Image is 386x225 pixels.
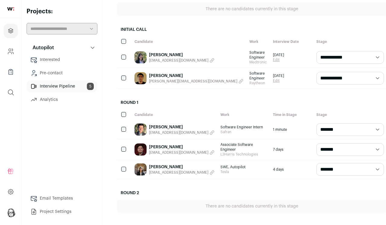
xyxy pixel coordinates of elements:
[6,207,16,217] button: Open dropdown
[149,170,208,175] span: [EMAIL_ADDRESS][DOMAIN_NAME]
[149,150,208,155] span: [EMAIL_ADDRESS][DOMAIN_NAME]
[246,36,270,47] div: Work
[131,36,246,47] div: Candidate
[273,53,284,57] span: [DATE]
[29,44,54,51] p: Autopilot
[270,120,313,139] div: 1 minute
[149,124,214,130] a: [PERSON_NAME]
[149,130,214,135] button: [EMAIL_ADDRESS][DOMAIN_NAME]
[134,72,147,84] img: 8200c31dbe12dae46a348ee62600d87e6bf0f9d6a4530730dc260d5c32078b69.jpg
[270,109,313,120] div: Time in Stage
[149,52,214,58] a: [PERSON_NAME]
[149,144,214,150] a: [PERSON_NAME]
[27,67,97,79] a: Pre-contact
[27,7,97,16] h2: Projects:
[273,73,284,78] span: [DATE]
[220,125,267,130] span: Software Engineer Intern
[249,60,267,65] span: Medtronic
[134,124,147,136] img: fdd250f1e85c7446865d66a979d482644db1a12b95e45cdac0eef98548cdca98
[217,109,270,120] div: Work
[220,152,267,157] span: L3Harris Technologies
[270,139,313,160] div: 7 days
[220,130,267,134] span: Safran
[220,165,267,169] span: SWE, Autopilot
[249,71,267,81] span: Software Engineer
[131,109,217,120] div: Candidate
[27,94,97,106] a: Analytics
[273,57,284,62] a: Edit
[149,130,208,135] span: [EMAIL_ADDRESS][DOMAIN_NAME]
[270,36,313,47] div: Interview Date
[27,80,97,92] a: Interview Pipeline5
[149,150,214,155] button: [EMAIL_ADDRESS][DOMAIN_NAME]
[149,164,214,170] a: [PERSON_NAME]
[220,169,267,174] span: Tesla
[149,58,214,63] button: [EMAIL_ADDRESS][DOMAIN_NAME]
[149,79,237,84] span: [PERSON_NAME][EMAIL_ADDRESS][DOMAIN_NAME]
[270,160,313,179] div: 4 days
[149,79,243,84] button: [PERSON_NAME][EMAIL_ADDRESS][DOMAIN_NAME]
[134,163,147,175] img: fe8001141bec14c261b64a340d2d8dcad484b179f8a218e9d17c951486a4144a.jpg
[249,81,267,85] span: Raytheon
[87,83,94,90] span: 5
[149,73,243,79] a: [PERSON_NAME]
[27,54,97,66] a: Interested
[27,206,97,218] a: Project Settings
[27,42,97,54] button: Autopilot
[4,44,18,59] a: Company and ATS Settings
[134,51,147,63] img: 86a631fa419c78cc344c0a2c9e4a0ca8b46d809305e3814a58f502afe0fba013.jpg
[27,192,97,204] a: Email Templates
[220,142,267,152] span: Associate Software Engineer
[249,50,267,60] span: Software Engineer
[4,24,18,38] a: Projects
[273,78,284,83] a: Edit
[4,65,18,79] a: Company Lists
[6,207,16,217] img: 2818868-medium_jpg
[134,143,147,156] img: b2a1bae6ac8de6e0180edf60065d72af087af0963c5bdd027a40923d104678f6.jpg
[7,7,14,11] img: wellfound-shorthand-0d5821cbd27db2630d0214b213865d53afaa358527fdda9d0ea32b1df1b89c2c.svg
[149,170,214,175] button: [EMAIL_ADDRESS][DOMAIN_NAME]
[149,58,208,63] span: [EMAIL_ADDRESS][DOMAIN_NAME]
